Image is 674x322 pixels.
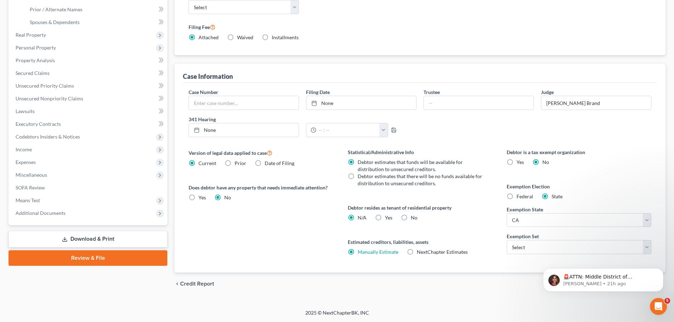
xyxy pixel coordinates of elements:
[16,121,61,127] span: Executory Contracts
[16,210,65,216] span: Additional Documents
[10,80,167,92] a: Unsecured Priority Claims
[16,32,46,38] span: Real Property
[348,238,492,246] label: Estimated creditors, liabilities, assets
[16,57,55,63] span: Property Analysis
[306,88,330,96] label: Filing Date
[185,116,420,123] label: 341 Hearing
[265,160,294,166] span: Date of Filing
[306,96,416,110] a: None
[272,34,299,40] span: Installments
[16,197,40,203] span: Means Test
[189,148,333,157] label: Version of legal data applied to case
[10,118,167,130] a: Executory Contracts
[8,231,167,247] a: Download & Print
[664,298,670,304] span: 5
[189,96,299,110] input: Enter case number...
[507,148,651,156] label: Debtor is a tax exempt organization
[30,19,80,25] span: Spouses & Dependents
[198,160,216,166] span: Current
[316,123,380,137] input: -- : --
[183,72,233,81] div: Case Information
[16,172,47,178] span: Miscellaneous
[542,159,549,165] span: No
[174,281,214,287] button: chevron_left Credit Report
[424,96,534,110] input: --
[507,233,539,240] label: Exemption Set
[10,67,167,80] a: Secured Claims
[24,3,167,16] a: Prior / Alternate Names
[10,105,167,118] a: Lawsuits
[16,95,83,101] span: Unsecured Nonpriority Claims
[424,88,440,96] label: Trustee
[417,249,468,255] span: NextChapter Estimates
[30,6,82,12] span: Prior / Alternate Names
[235,160,246,166] span: Prior
[237,34,253,40] span: Waived
[10,92,167,105] a: Unsecured Nonpriority Claims
[189,184,333,191] label: Does debtor have any property that needs immediate attention?
[650,298,667,315] iframe: Intercom live chat
[16,159,36,165] span: Expenses
[24,16,167,29] a: Spouses & Dependents
[189,123,299,137] a: None
[348,204,492,211] label: Debtor resides as tenant of residential property
[8,250,167,266] a: Review & File
[180,281,214,287] span: Credit Report
[189,23,651,31] label: Filing Fee
[10,54,167,67] a: Property Analysis
[10,181,167,194] a: SOFA Review
[136,309,539,322] div: 2025 © NextChapterBK, INC
[16,45,56,51] span: Personal Property
[358,249,398,255] a: Manually Estimate
[358,215,367,221] span: N/A
[16,70,50,76] span: Secured Claims
[552,193,563,199] span: State
[541,88,554,96] label: Judge
[16,83,74,89] span: Unsecured Priority Claims
[189,88,218,96] label: Case Number
[16,134,80,140] span: Codebtors Insiders & Notices
[198,34,219,40] span: Attached
[16,146,32,152] span: Income
[411,215,417,221] span: No
[358,159,463,172] span: Debtor estimates that funds will be available for distribution to unsecured creditors.
[224,194,231,200] span: No
[507,183,651,190] label: Exemption Election
[541,96,651,110] input: --
[16,108,35,114] span: Lawsuits
[16,185,45,191] span: SOFA Review
[507,206,543,213] label: Exemption State
[532,253,674,303] iframe: Intercom notifications message
[358,173,482,186] span: Debtor estimates that there will be no funds available for distribution to unsecured creditors.
[348,148,492,156] label: Statistical/Administrative Info
[517,193,533,199] span: Federal
[174,281,180,287] i: chevron_left
[517,159,524,165] span: Yes
[385,215,392,221] span: Yes
[198,194,206,200] span: Yes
